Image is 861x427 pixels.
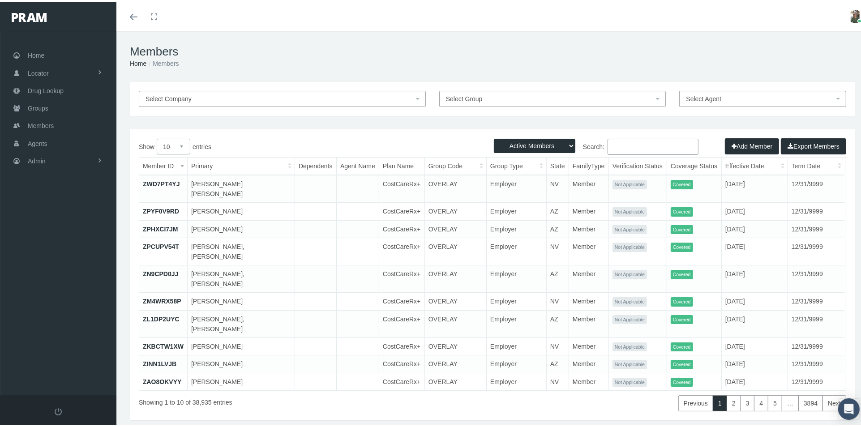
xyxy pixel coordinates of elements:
th: FamilyType [569,156,608,173]
td: OVERLAY [424,291,486,309]
span: Covered [671,341,693,350]
span: Drug Lookup [28,81,64,98]
td: 12/31/9999 [788,173,844,201]
td: Member [569,336,608,354]
td: CostCareRx+ [379,236,424,264]
th: Group Code: activate to sort column ascending [424,156,486,173]
span: Not Applicable [613,268,647,278]
input: Search: [608,137,698,153]
td: 12/31/9999 [788,336,844,354]
a: … [782,393,799,410]
td: CostCareRx+ [379,291,424,309]
a: ZINN1LVJB [143,359,176,366]
th: Term Date: activate to sort column ascending [788,156,844,173]
td: Employer [486,236,546,264]
span: Covered [671,223,693,233]
td: CostCareRx+ [379,264,424,291]
td: CostCareRx+ [379,201,424,219]
td: 12/31/9999 [788,308,844,336]
td: NV [546,173,569,201]
a: ZPYF0V9RD [143,206,179,213]
td: [DATE] [721,371,788,389]
td: [PERSON_NAME] [PERSON_NAME] [188,173,295,201]
td: CostCareRx+ [379,218,424,236]
td: [DATE] [721,236,788,264]
td: NV [546,336,569,354]
td: CostCareRx+ [379,336,424,354]
a: ZM4WRX58P [143,296,181,303]
a: 3 [741,393,755,410]
span: Select Group [446,94,483,101]
td: [PERSON_NAME] [188,354,295,371]
span: Not Applicable [613,205,647,215]
span: Not Applicable [613,358,647,367]
td: NV [546,291,569,309]
a: ZN9CPD0JJ [143,269,178,276]
a: ZKBCTW1XW [143,341,184,348]
td: OVERLAY [424,264,486,291]
span: Covered [671,358,693,367]
a: ZPHXCI7JM [143,224,178,231]
span: Groups [28,98,48,115]
span: Not Applicable [613,341,647,350]
th: Member ID: activate to sort column ascending [139,156,188,173]
td: AZ [546,308,569,336]
td: Employer [486,354,546,371]
td: [DATE] [721,291,788,309]
span: Covered [671,295,693,305]
select: Showentries [157,137,190,153]
td: [DATE] [721,218,788,236]
td: Member [569,264,608,291]
span: Covered [671,313,693,323]
span: Agents [28,133,47,150]
td: Employer [486,264,546,291]
label: Search: [493,137,698,153]
td: Member [569,308,608,336]
span: Covered [671,178,693,188]
td: Member [569,173,608,201]
td: CostCareRx+ [379,173,424,201]
a: ZAO8OKVYY [143,376,181,384]
span: Not Applicable [613,295,647,305]
a: Next [822,393,846,410]
span: Not Applicable [613,241,647,250]
td: AZ [546,218,569,236]
span: Not Applicable [613,178,647,188]
td: [PERSON_NAME] [188,218,295,236]
button: Add Member [725,137,779,153]
td: [PERSON_NAME], [PERSON_NAME] [188,236,295,264]
a: 5 [768,393,782,410]
label: Show entries [139,137,493,153]
td: [DATE] [721,336,788,354]
td: OVERLAY [424,218,486,236]
td: CostCareRx+ [379,308,424,336]
td: 12/31/9999 [788,236,844,264]
a: Previous [678,393,713,410]
td: Member [569,201,608,219]
td: Member [569,291,608,309]
td: NV [546,236,569,264]
td: NV [546,371,569,389]
td: [DATE] [721,173,788,201]
span: Not Applicable [613,313,647,323]
td: OVERLAY [424,308,486,336]
a: ZWD7PT4YJ [143,179,180,186]
th: Dependents [295,156,336,173]
td: [PERSON_NAME] [188,371,295,389]
td: [PERSON_NAME] [188,201,295,219]
td: Employer [486,371,546,389]
td: [DATE] [721,308,788,336]
td: [PERSON_NAME], [PERSON_NAME] [188,264,295,291]
td: Member [569,236,608,264]
td: [DATE] [721,201,788,219]
span: Not Applicable [613,376,647,385]
td: Employer [486,201,546,219]
td: CostCareRx+ [379,371,424,389]
th: Group Type: activate to sort column ascending [486,156,546,173]
td: Employer [486,218,546,236]
td: [PERSON_NAME] [188,336,295,354]
td: OVERLAY [424,201,486,219]
span: Home [28,45,44,62]
th: Verification Status [608,156,667,173]
td: 12/31/9999 [788,218,844,236]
